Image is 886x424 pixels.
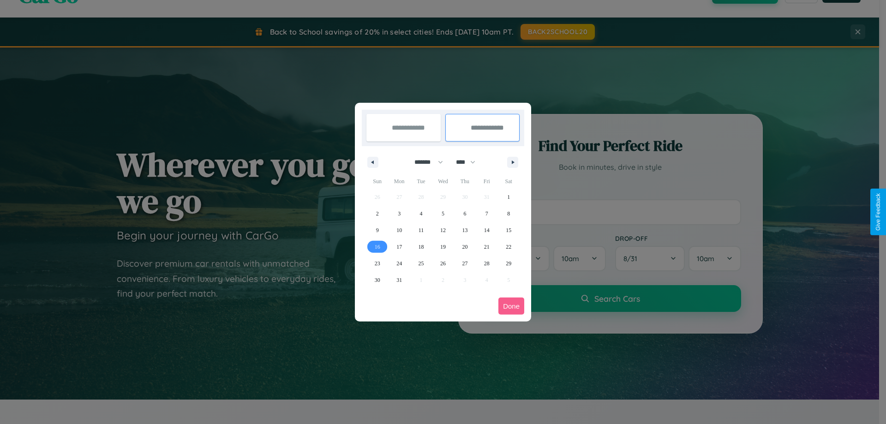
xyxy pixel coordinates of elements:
span: 26 [440,255,446,272]
span: 22 [506,239,511,255]
span: 17 [396,239,402,255]
button: 15 [498,222,520,239]
div: Give Feedback [875,193,881,231]
button: 22 [498,239,520,255]
button: 13 [454,222,476,239]
button: 16 [366,239,388,255]
button: 8 [498,205,520,222]
button: Done [498,298,524,315]
button: 1 [498,189,520,205]
button: 7 [476,205,497,222]
span: 3 [398,205,401,222]
span: 28 [484,255,490,272]
span: 7 [485,205,488,222]
button: 5 [432,205,454,222]
span: 2 [376,205,379,222]
button: 6 [454,205,476,222]
button: 30 [366,272,388,288]
span: 4 [420,205,423,222]
span: 23 [375,255,380,272]
span: 20 [462,239,467,255]
span: Thu [454,174,476,189]
span: 18 [419,239,424,255]
span: 8 [507,205,510,222]
span: 31 [396,272,402,288]
span: Sun [366,174,388,189]
span: Wed [432,174,454,189]
span: Mon [388,174,410,189]
span: 12 [440,222,446,239]
button: 28 [476,255,497,272]
span: Sat [498,174,520,189]
span: 30 [375,272,380,288]
button: 10 [388,222,410,239]
button: 21 [476,239,497,255]
span: Fri [476,174,497,189]
button: 4 [410,205,432,222]
span: 21 [484,239,490,255]
button: 17 [388,239,410,255]
span: 24 [396,255,402,272]
span: 6 [463,205,466,222]
span: 5 [442,205,444,222]
button: 3 [388,205,410,222]
button: 29 [498,255,520,272]
button: 24 [388,255,410,272]
button: 20 [454,239,476,255]
button: 26 [432,255,454,272]
span: 19 [440,239,446,255]
button: 31 [388,272,410,288]
button: 12 [432,222,454,239]
span: 10 [396,222,402,239]
button: 14 [476,222,497,239]
span: 16 [375,239,380,255]
span: 11 [419,222,424,239]
span: 25 [419,255,424,272]
span: 14 [484,222,490,239]
span: 9 [376,222,379,239]
button: 27 [454,255,476,272]
button: 23 [366,255,388,272]
button: 18 [410,239,432,255]
span: Tue [410,174,432,189]
span: 15 [506,222,511,239]
button: 19 [432,239,454,255]
span: 29 [506,255,511,272]
button: 2 [366,205,388,222]
button: 25 [410,255,432,272]
button: 9 [366,222,388,239]
span: 1 [507,189,510,205]
span: 13 [462,222,467,239]
button: 11 [410,222,432,239]
span: 27 [462,255,467,272]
